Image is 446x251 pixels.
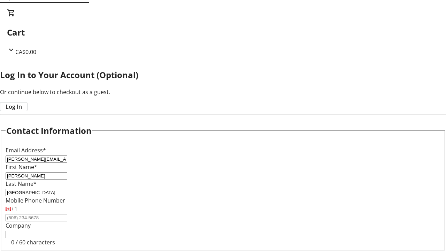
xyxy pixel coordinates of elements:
[6,102,22,111] span: Log In
[6,222,31,229] label: Company
[11,238,55,246] tr-character-limit: 0 / 60 characters
[6,180,37,188] label: Last Name*
[6,146,46,154] label: Email Address*
[7,26,439,39] h2: Cart
[6,124,92,137] h2: Contact Information
[7,9,439,56] div: CartCA$0.00
[6,163,37,171] label: First Name*
[6,197,65,204] label: Mobile Phone Number
[15,48,36,56] span: CA$0.00
[6,214,67,221] input: (506) 234-5678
